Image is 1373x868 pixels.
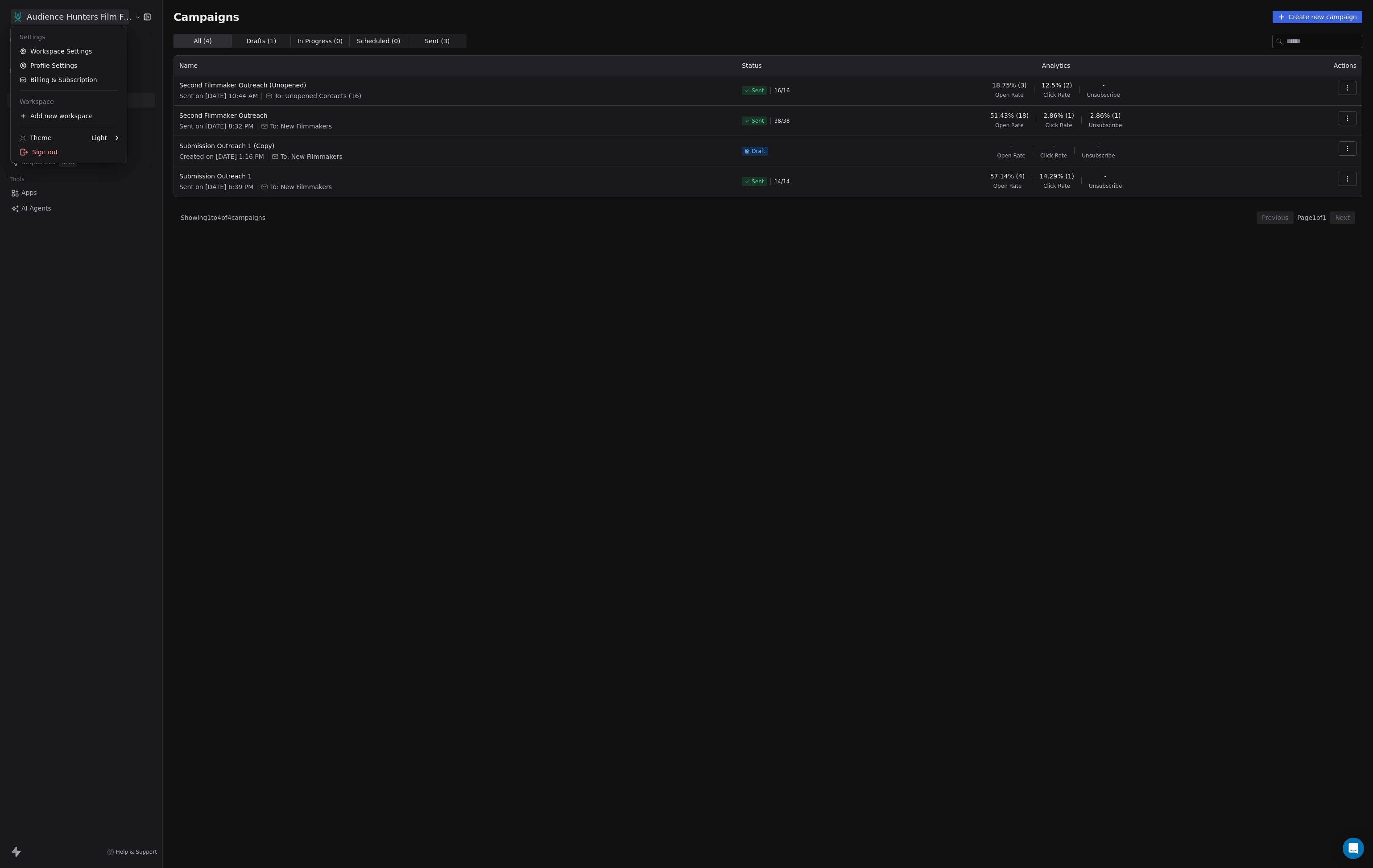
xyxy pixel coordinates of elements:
[14,30,123,44] div: Settings
[91,133,107,142] div: Light
[14,58,123,73] a: Profile Settings
[14,145,123,159] div: Sign out
[14,109,123,123] div: Add new workspace
[14,95,123,109] div: Workspace
[14,73,123,87] a: Billing & Subscription
[20,133,51,142] div: Theme
[14,44,123,58] a: Workspace Settings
